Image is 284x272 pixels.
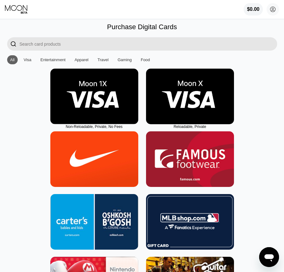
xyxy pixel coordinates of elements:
div: Travel [98,57,109,62]
div: Food [141,57,150,62]
div: $0.00 [244,3,263,16]
div: Visa [21,55,34,64]
div: Apparel [75,57,89,62]
div: Entertainment [37,55,69,64]
div: Purchase Digital Cards [107,23,177,31]
div: All [7,55,18,64]
input: Search card products [20,37,277,51]
div:  [10,40,16,48]
div: Non-Reloadable, Private, No Fees [50,125,138,129]
div: Gaming [117,57,132,62]
div: Food [138,55,153,64]
div: Visa [24,57,31,62]
div: Apparel [71,55,92,64]
iframe: Button to launch messaging window [259,247,279,267]
div:  [7,37,20,51]
div: Gaming [114,55,135,64]
div: Reloadable, Private [146,125,234,129]
div: Travel [94,55,112,64]
div: Entertainment [40,57,66,62]
div: $0.00 [247,7,259,12]
div: All [10,57,15,62]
